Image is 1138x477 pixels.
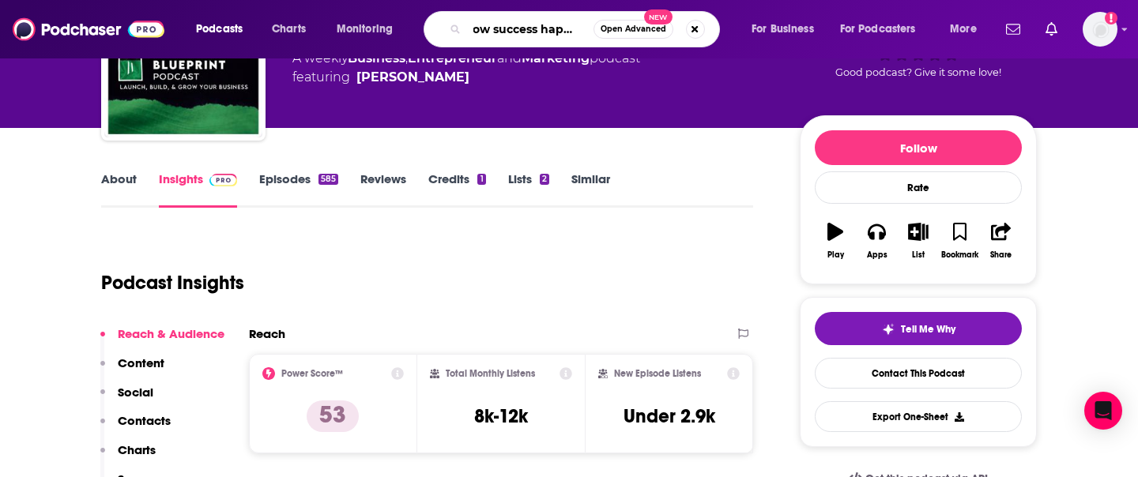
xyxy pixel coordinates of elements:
[477,174,485,185] div: 1
[159,171,237,208] a: InsightsPodchaser Pro
[856,212,897,269] button: Apps
[249,326,285,341] h2: Reach
[1083,12,1117,47] span: Logged in as cmand-c
[292,68,640,87] span: featuring
[337,18,393,40] span: Monitoring
[939,212,980,269] button: Bookmark
[815,130,1022,165] button: Follow
[815,212,856,269] button: Play
[912,250,925,260] div: List
[100,413,171,442] button: Contacts
[898,212,939,269] button: List
[262,17,315,42] a: Charts
[356,68,469,87] a: Jay Jones
[360,171,406,208] a: Reviews
[990,250,1012,260] div: Share
[840,18,916,40] span: For Podcasters
[100,355,164,385] button: Content
[815,312,1022,345] button: tell me why sparkleTell Me Why
[307,400,359,432] p: 53
[118,326,224,341] p: Reach & Audience
[439,11,735,47] div: Search podcasts, credits, & more...
[101,271,244,295] h1: Podcast Insights
[474,404,528,428] h3: 8k-12k
[100,326,224,355] button: Reach & Audience
[740,17,834,42] button: open menu
[196,18,243,40] span: Podcasts
[272,18,306,40] span: Charts
[100,385,153,414] button: Social
[882,323,895,336] img: tell me why sparkle
[830,17,939,42] button: open menu
[941,250,978,260] div: Bookmark
[118,385,153,400] p: Social
[624,404,715,428] h3: Under 2.9k
[827,250,844,260] div: Play
[901,323,955,336] span: Tell Me Why
[939,17,997,42] button: open menu
[1083,12,1117,47] img: User Profile
[281,368,343,379] h2: Power Score™
[446,368,535,379] h2: Total Monthly Listens
[118,442,156,457] p: Charts
[867,250,887,260] div: Apps
[118,355,164,370] p: Content
[185,17,263,42] button: open menu
[1105,12,1117,24] svg: Add a profile image
[1084,392,1122,430] div: Open Intercom Messenger
[318,174,338,185] div: 585
[815,358,1022,389] a: Contact This Podcast
[571,171,610,208] a: Similar
[1000,16,1027,43] a: Show notifications dropdown
[752,18,814,40] span: For Business
[815,401,1022,432] button: Export One-Sheet
[540,174,549,185] div: 2
[101,171,137,208] a: About
[593,20,673,39] button: Open AdvancedNew
[13,14,164,44] img: Podchaser - Follow, Share and Rate Podcasts
[100,442,156,471] button: Charts
[614,368,701,379] h2: New Episode Listens
[326,17,413,42] button: open menu
[428,171,485,208] a: Credits1
[1083,12,1117,47] button: Show profile menu
[292,49,640,87] div: A weekly podcast
[118,413,171,428] p: Contacts
[508,171,549,208] a: Lists2
[950,18,977,40] span: More
[815,171,1022,204] div: Rate
[835,66,1001,78] span: Good podcast? Give it some love!
[467,17,593,42] input: Search podcasts, credits, & more...
[209,174,237,186] img: Podchaser Pro
[259,171,338,208] a: Episodes585
[644,9,673,24] span: New
[1039,16,1064,43] a: Show notifications dropdown
[601,25,666,33] span: Open Advanced
[981,212,1022,269] button: Share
